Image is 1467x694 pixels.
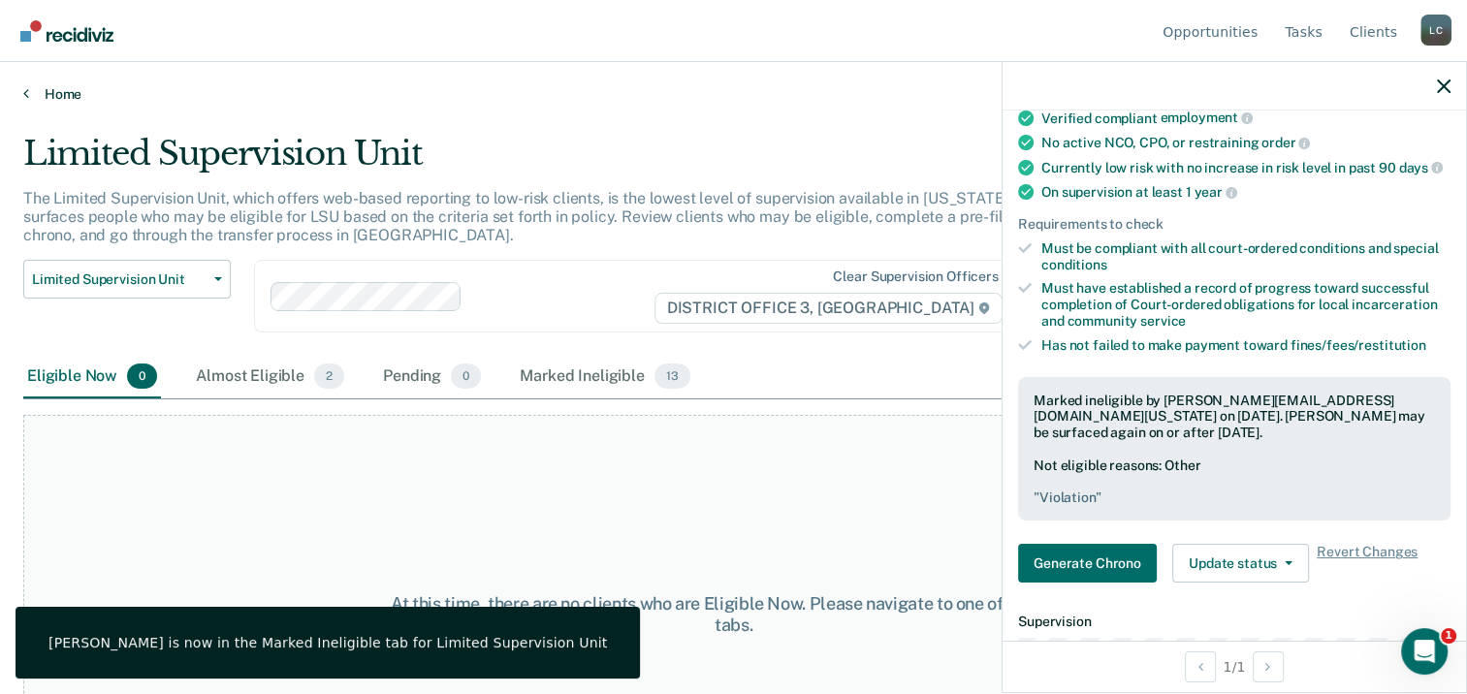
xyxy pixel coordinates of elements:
span: order [1261,135,1310,150]
div: Marked ineligible by [PERSON_NAME][EMAIL_ADDRESS][DOMAIN_NAME][US_STATE] on [DATE]. [PERSON_NAME]... [1034,393,1435,441]
span: Revert Changes [1317,544,1418,583]
span: days [1398,160,1442,175]
a: Navigate to form link [1018,544,1164,583]
div: On supervision at least 1 [1041,183,1451,201]
span: DISTRICT OFFICE 3, [GEOGRAPHIC_DATA] [654,293,1003,324]
button: Generate Chrono [1018,544,1157,583]
span: 0 [451,363,481,389]
div: At this time, there are no clients who are Eligible Now. Please navigate to one of the other tabs. [379,593,1089,635]
div: [PERSON_NAME] is now in the Marked Ineligible tab for Limited Supervision Unit [48,634,607,651]
div: Eligible Now [23,356,161,398]
div: No active NCO, CPO, or restraining [1041,134,1451,151]
div: Must have established a record of progress toward successful completion of Court-ordered obligati... [1041,280,1451,329]
button: Update status [1172,544,1309,583]
p: The Limited Supervision Unit, which offers web-based reporting to low-risk clients, is the lowest... [23,189,1086,244]
div: Has not failed to make payment toward [1041,337,1451,354]
div: Currently low risk with no increase in risk level in past 90 [1041,159,1451,176]
div: Requirements to check [1018,216,1451,233]
div: Pending [379,356,485,398]
span: 2 [314,363,344,389]
a: Home [23,85,1444,103]
div: Must be compliant with all court-ordered conditions and special conditions [1041,240,1451,273]
div: Clear supervision officers [833,268,998,285]
dt: Supervision [1018,614,1451,630]
span: 13 [654,363,690,389]
button: Previous Opportunity [1185,651,1216,682]
div: Limited Supervision Unit [23,134,1124,189]
span: 0 [127,363,157,389]
span: service [1140,313,1186,329]
pre: " Violation " [1034,489,1435,506]
div: Verified compliant [1041,110,1451,127]
span: Limited Supervision Unit [32,271,207,288]
span: year [1194,184,1236,200]
span: 1 [1441,628,1456,644]
img: Recidiviz [20,20,113,42]
div: Marked Ineligible [516,356,693,398]
div: Almost Eligible [192,356,348,398]
span: fines/fees/restitution [1291,337,1426,353]
div: L C [1420,15,1451,46]
div: 1 / 1 [1003,641,1466,692]
button: Next Opportunity [1253,651,1284,682]
span: employment [1160,110,1252,125]
button: Profile dropdown button [1420,15,1451,46]
iframe: Intercom live chat [1401,628,1448,675]
div: Not eligible reasons: Other [1034,457,1435,506]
